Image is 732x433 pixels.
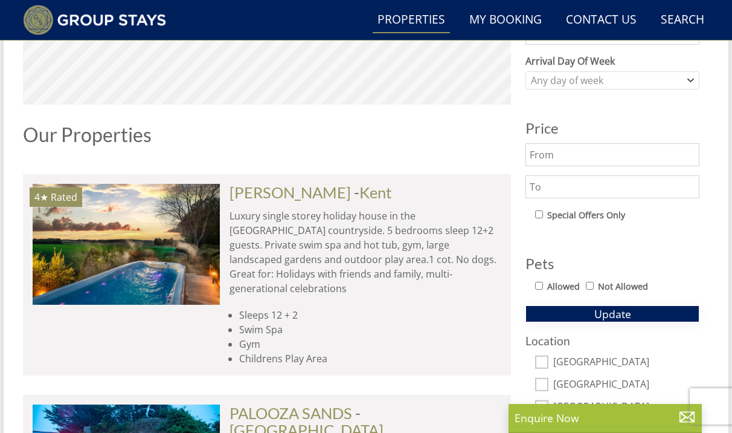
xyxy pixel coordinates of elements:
[464,7,547,34] a: My Booking
[23,124,511,145] h1: Our Properties
[230,209,501,296] p: Luxury single storey holiday house in the [GEOGRAPHIC_DATA] countryside. 5 bedrooms sleep 12+2 gu...
[656,7,709,34] a: Search
[525,175,699,198] input: To
[553,356,699,370] label: [GEOGRAPHIC_DATA]
[33,184,220,305] img: Bellus-kent-large-group-holiday-home-sleeps-13.original.jpg
[239,308,501,322] li: Sleeps 12 + 2
[230,404,352,422] a: PALOOZA SANDS
[34,190,48,204] span: BELLUS has a 4 star rating under the Quality in Tourism Scheme
[525,305,699,322] button: Update
[373,7,450,34] a: Properties
[239,337,501,351] li: Gym
[547,280,580,293] label: Allowed
[525,256,699,272] h3: Pets
[354,183,392,201] span: -
[553,401,699,414] label: [GEOGRAPHIC_DATA]
[547,209,625,222] label: Special Offers Only
[598,280,648,293] label: Not Allowed
[528,74,684,87] div: Any day of week
[594,307,631,321] span: Update
[239,351,501,366] li: Childrens Play Area
[51,190,77,204] span: Rated
[553,379,699,392] label: [GEOGRAPHIC_DATA]
[23,5,166,35] img: Group Stays
[359,183,392,201] a: Kent
[525,71,699,90] div: Combobox
[525,54,699,68] label: Arrival Day Of Week
[230,183,351,201] a: [PERSON_NAME]
[515,410,696,426] p: Enquire Now
[525,143,699,166] input: From
[239,322,501,337] li: Swim Spa
[525,120,699,136] h3: Price
[525,334,699,347] h3: Location
[33,184,220,305] a: 4★ Rated
[561,7,641,34] a: Contact Us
